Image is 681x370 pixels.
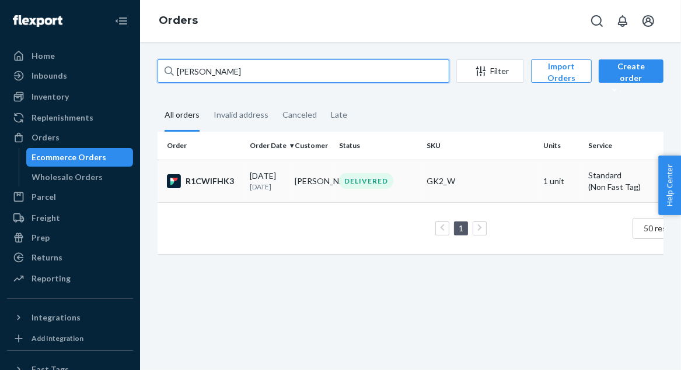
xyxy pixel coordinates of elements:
[422,132,539,160] th: SKU
[539,132,584,160] th: Units
[427,175,534,187] div: GK2_W
[167,174,240,188] div: R1CWIFHK3
[7,87,133,106] a: Inventory
[158,132,245,160] th: Order
[32,91,69,103] div: Inventory
[599,59,663,83] button: Create order
[32,212,60,224] div: Freight
[456,223,466,233] a: Page 1 is your current page
[456,59,524,83] button: Filter
[32,252,62,263] div: Returns
[26,168,134,186] a: Wholesale Orders
[339,173,393,189] div: DELIVERED
[637,9,660,33] button: Open account menu
[245,132,290,160] th: Order Date
[7,108,133,127] a: Replenishments
[110,9,133,33] button: Close Navigation
[607,61,655,96] div: Create order
[159,14,198,27] a: Orders
[13,15,62,27] img: Flexport logo
[32,70,67,82] div: Inbounds
[7,332,133,346] a: Add Integration
[7,128,133,147] a: Orders
[32,112,93,124] div: Replenishments
[7,228,133,247] a: Prep
[250,182,285,192] p: [DATE]
[531,59,592,83] button: Import Orders
[539,160,584,202] td: 1 unit
[334,132,422,160] th: Status
[32,273,71,284] div: Reporting
[32,312,81,323] div: Integrations
[584,132,671,160] th: Service
[7,47,133,65] a: Home
[250,170,285,192] div: [DATE]
[7,188,133,206] a: Parcel
[32,191,56,203] div: Parcel
[331,100,347,130] div: Late
[295,140,330,150] div: Customer
[457,65,523,77] div: Filter
[32,151,107,163] div: Ecommerce Orders
[32,50,55,62] div: Home
[165,100,200,132] div: All orders
[290,160,335,202] td: [PERSON_NAME]
[32,132,60,143] div: Orders
[32,232,50,244] div: Prep
[7,248,133,267] a: Returns
[282,100,317,130] div: Canceled
[149,4,207,38] ol: breadcrumbs
[611,9,634,33] button: Open notifications
[658,156,681,215] button: Help Center
[214,100,268,130] div: Invalid address
[7,209,133,227] a: Freight
[7,308,133,327] button: Integrations
[7,66,133,85] a: Inbounds
[588,170,666,181] p: Standard
[7,269,133,288] a: Reporting
[588,181,666,193] div: (Non Fast Tag)
[26,148,134,167] a: Ecommerce Orders
[158,59,449,83] input: Search orders
[32,171,103,183] div: Wholesale Orders
[585,9,609,33] button: Open Search Box
[32,333,83,343] div: Add Integration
